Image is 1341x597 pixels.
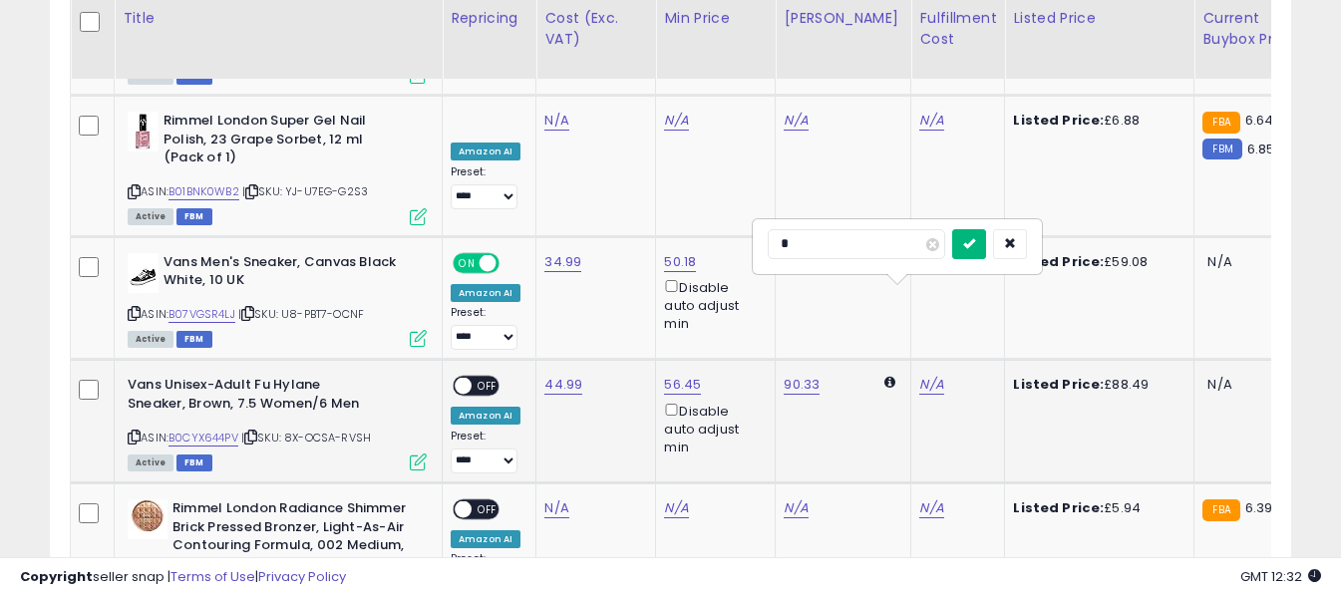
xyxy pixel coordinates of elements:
[451,407,520,425] div: Amazon AI
[258,567,346,586] a: Privacy Policy
[1013,111,1104,130] b: Listed Price:
[1202,139,1241,159] small: FBM
[1013,253,1178,271] div: £59.08
[128,112,427,222] div: ASIN:
[123,8,434,29] div: Title
[919,111,943,131] a: N/A
[1202,499,1239,521] small: FBA
[1245,111,1274,130] span: 6.64
[20,568,346,587] div: seller snap | |
[919,8,996,50] div: Fulfillment Cost
[451,306,520,351] div: Preset:
[1013,376,1178,394] div: £88.49
[664,498,688,518] a: N/A
[128,454,173,471] span: All listings currently available for purchase on Amazon
[238,306,364,322] span: | SKU: U8-PBT7-OCNF
[784,498,808,518] a: N/A
[128,253,159,293] img: 3142wOQ8CPL._SL40_.jpg
[128,208,173,225] span: All listings currently available for purchase on Amazon
[176,454,212,471] span: FBM
[664,252,696,272] a: 50.18
[472,378,503,395] span: OFF
[20,567,93,586] strong: Copyright
[1013,8,1185,29] div: Listed Price
[919,498,943,518] a: N/A
[128,376,370,418] b: Vans Unisex-Adult Fu Hylane Sneaker, Brown, 7.5 Women/6 Men
[451,530,520,548] div: Amazon AI
[1013,375,1104,394] b: Listed Price:
[1202,8,1305,50] div: Current Buybox Price
[451,8,527,29] div: Repricing
[664,111,688,131] a: N/A
[168,306,235,323] a: B07VGSR4LJ
[544,8,647,50] div: Cost (Exc. VAT)
[664,276,760,334] div: Disable auto adjust min
[1013,499,1178,517] div: £5.94
[176,208,212,225] span: FBM
[784,8,902,29] div: [PERSON_NAME]
[664,400,760,457] div: Disable auto adjust min
[128,376,427,468] div: ASIN:
[164,112,406,172] b: Rimmel London Super Gel Nail Polish, 23 Grape Sorbet, 12 ml (Pack of 1)
[472,501,503,518] span: OFF
[544,375,582,395] a: 44.99
[455,254,480,271] span: ON
[164,253,406,295] b: Vans Men's Sneaker, Canvas Black White, 10 UK
[1013,498,1104,517] b: Listed Price:
[1207,252,1231,271] span: N/A
[919,375,943,395] a: N/A
[172,499,415,578] b: Rimmel London Radiance Shimmer Brick Pressed Bronzer, Light-As-Air Contouring Formula, 002 Medium...
[451,430,520,474] div: Preset:
[1013,112,1178,130] div: £6.88
[1240,567,1321,586] span: 2025-10-6 12:32 GMT
[1013,252,1104,271] b: Listed Price:
[128,253,427,346] div: ASIN:
[1207,375,1231,394] span: N/A
[128,499,168,539] img: 51evu9mi0mL._SL40_.jpg
[128,112,159,151] img: 31Njt3UagaS._SL40_.jpg
[1202,112,1239,134] small: FBA
[664,375,701,395] a: 56.45
[497,254,528,271] span: OFF
[451,165,520,210] div: Preset:
[241,430,371,446] span: | SKU: 8X-OCSA-RVSH
[128,331,173,348] span: All listings currently available for purchase on Amazon
[242,183,368,199] span: | SKU: YJ-U7EG-G2S3
[664,8,767,29] div: Min Price
[884,376,895,389] i: Calculated using Dynamic Max Price.
[451,284,520,302] div: Amazon AI
[544,111,568,131] a: N/A
[1245,498,1273,517] span: 6.39
[544,498,568,518] a: N/A
[168,430,238,447] a: B0CYX644PV
[544,252,581,272] a: 34.99
[168,183,239,200] a: B01BNK0WB2
[176,331,212,348] span: FBM
[784,375,820,395] a: 90.33
[1247,140,1275,158] span: 6.85
[784,111,808,131] a: N/A
[451,143,520,160] div: Amazon AI
[170,567,255,586] a: Terms of Use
